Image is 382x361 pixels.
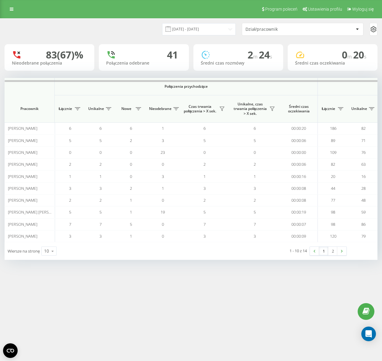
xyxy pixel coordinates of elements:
[69,221,71,227] span: 7
[8,138,37,143] span: [PERSON_NAME]
[280,134,318,146] td: 00:00:06
[69,174,71,179] span: 1
[71,84,302,89] span: Połączenia przychodzące
[270,53,272,60] span: s
[8,126,37,131] span: [PERSON_NAME]
[99,209,102,215] span: 5
[361,161,366,167] span: 63
[248,48,259,61] span: 2
[69,209,71,215] span: 5
[130,197,132,203] span: 1
[99,221,102,227] span: 7
[162,186,164,191] span: 1
[361,221,366,227] span: 86
[162,161,164,167] span: 0
[8,186,37,191] span: [PERSON_NAME]
[130,126,132,131] span: 6
[99,161,102,167] span: 2
[3,343,18,358] button: Open CMP widget
[254,197,256,203] span: 2
[280,206,318,218] td: 00:00:19
[361,186,366,191] span: 28
[254,174,256,179] span: 1
[8,161,37,167] span: [PERSON_NAME]
[361,197,366,203] span: 48
[162,138,164,143] span: 3
[361,233,366,239] span: 79
[69,161,71,167] span: 2
[8,174,37,179] span: [PERSON_NAME]
[44,248,49,254] div: 10
[259,48,272,61] span: 24
[130,150,132,155] span: 0
[331,161,335,167] span: 82
[328,247,337,255] a: 2
[99,197,102,203] span: 2
[130,221,132,227] span: 5
[99,233,102,239] span: 3
[8,209,68,215] span: [PERSON_NAME] [PERSON_NAME]
[284,104,313,114] span: Średni czas oczekiwania
[280,230,318,242] td: 00:00:09
[130,161,132,167] span: 0
[254,221,256,227] span: 7
[331,221,335,227] span: 98
[161,209,165,215] span: 19
[130,174,132,179] span: 0
[351,106,367,111] span: Unikalne
[99,138,102,143] span: 5
[331,209,335,215] span: 98
[203,186,206,191] span: 3
[8,197,37,203] span: [PERSON_NAME]
[99,174,102,179] span: 1
[203,126,206,131] span: 6
[12,61,87,66] div: Nieodebrane połączenia
[254,126,256,131] span: 6
[203,150,206,155] span: 0
[203,233,206,239] span: 3
[149,106,172,111] span: Nieodebrane
[361,138,366,143] span: 71
[290,248,307,254] div: 1 - 10 z 14
[8,150,37,155] span: [PERSON_NAME]
[203,221,206,227] span: 7
[69,186,71,191] span: 3
[69,150,71,155] span: 0
[254,161,256,167] span: 2
[162,174,164,179] span: 3
[254,233,256,239] span: 3
[58,106,73,111] span: Łącznie
[69,126,71,131] span: 6
[280,194,318,206] td: 00:00:08
[352,7,374,12] span: Wyloguj się
[162,197,164,203] span: 0
[361,174,366,179] span: 16
[280,170,318,182] td: 00:00:16
[364,53,366,60] span: s
[203,174,206,179] span: 1
[201,61,276,66] div: Średni czas rozmówy
[280,182,318,194] td: 00:00:08
[8,248,40,254] span: Wiersze na stronę
[254,138,256,143] span: 5
[280,122,318,134] td: 00:00:20
[347,53,353,60] span: m
[245,27,318,32] div: Dział/pracownik
[321,106,336,111] span: Łącznie
[130,233,132,239] span: 1
[162,233,164,239] span: 0
[203,209,206,215] span: 5
[130,209,132,215] span: 1
[280,218,318,230] td: 00:00:07
[167,49,178,61] div: 41
[331,197,335,203] span: 77
[203,161,206,167] span: 2
[69,138,71,143] span: 5
[280,147,318,158] td: 00:00:00
[331,174,335,179] span: 20
[254,150,256,155] span: 0
[233,102,268,116] span: Unikalne, czas trwania połączenia > X sek.
[361,327,376,341] div: Open Intercom Messenger
[319,247,328,255] a: 1
[253,53,259,60] span: m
